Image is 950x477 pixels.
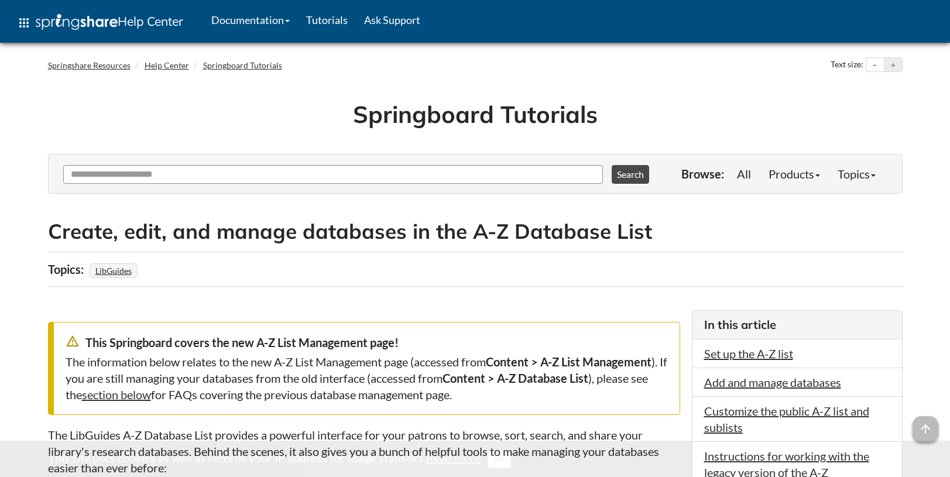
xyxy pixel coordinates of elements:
[884,58,902,72] button: Increase text size
[145,60,189,70] a: Help Center
[913,416,938,442] span: arrow_upward
[118,13,183,29] span: Help Center
[48,427,680,476] p: The LibGuides A-Z Database List provides a powerful interface for your patrons to browse, sort, s...
[612,165,649,184] button: Search
[760,162,829,186] a: Products
[356,5,428,35] a: Ask Support
[66,334,668,351] div: This Springboard covers the new A-Z List Management page!
[94,262,133,279] a: LibGuides
[66,354,668,403] div: The information below relates to the new A-Z List Management page (accessed from ). If you are st...
[829,162,884,186] a: Topics
[48,60,131,70] a: Springshare Resources
[48,217,903,246] h2: Create, edit, and manage databases in the A-Z Database List
[681,166,724,182] p: Browse:
[17,16,31,30] span: apps
[48,258,87,280] div: Topics:
[704,404,869,434] a: Customize the public A-Z list and sublists
[57,98,894,131] h1: Springboard Tutorials
[486,355,651,369] strong: Content > A-Z List Management
[704,375,841,389] a: Add and manage databases
[298,5,356,35] a: Tutorials
[828,57,866,73] div: Text size:
[203,60,282,70] a: Springboard Tutorials
[866,58,884,72] button: Decrease text size
[728,162,760,186] a: All
[704,346,793,361] a: Set up the A-Z list
[704,317,890,333] h3: In this article
[913,417,938,431] a: arrow_upward
[36,14,118,30] img: Springshare
[443,371,588,385] strong: Content > A-Z Database List
[82,387,151,401] a: section below
[9,5,191,40] a: apps Help Center
[66,334,80,348] span: warning_amber
[203,5,298,35] a: Documentation
[36,449,914,468] div: This site uses cookies as well as records your IP address for usage statistics.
